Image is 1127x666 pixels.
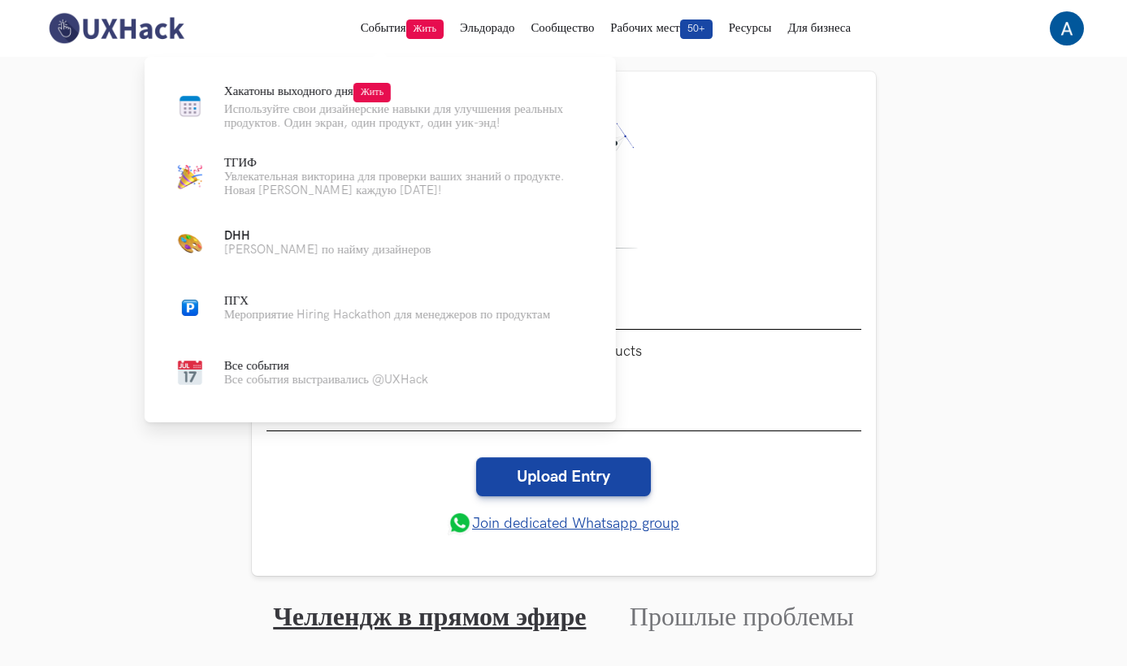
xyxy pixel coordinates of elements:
[171,288,590,327] a: СтоянкаПГХМероприятие Hiring Hackathon для менеджеров по продуктам
[224,373,428,387] p: Все события выстраивались @UXHack
[224,229,250,243] font: DHH
[178,231,202,255] img: Цветовая палитра
[182,300,198,316] img: Стоянка
[178,165,202,189] img: Праздничная кепка
[224,243,431,257] p: [PERSON_NAME] по найму дизайнеров
[353,83,391,102] span: Жить
[224,294,249,308] font: ПГХ
[448,511,472,535] img: whatsapp.png
[178,94,202,119] img: Календарь новый
[171,156,590,197] a: Праздничная кепкаТГИФУвлекательная викторина для проверки ваших знаний о продукте. Новая [PERSON_...
[448,511,679,535] a: Join dedicated Whatsapp group
[610,21,679,35] font: Рабочих мест
[171,353,590,392] a: КалендарьВсе событияВсе события выстраивались @UXHack
[1050,11,1084,45] img: Фотография вашего профиля
[472,515,679,532] font: Join dedicated Whatsapp group
[171,223,590,262] a: Цветовая палитраDHH[PERSON_NAME] по найму дизайнеров
[178,361,202,385] img: Календарь
[171,83,590,130] a: Календарь новыйХакатоны выходного дняЖитьИспользуйте свои дизайнерские навыки для улучшения реаль...
[224,359,289,373] span: Все события
[224,102,590,130] p: Используйте свои дизайнерские навыки для улучшения реальных продуктов. Один экран, один продукт, ...
[680,19,713,39] span: 50+
[224,170,590,197] p: Увлекательная викторина для проверки ваших знаний о продукте. Новая [PERSON_NAME] каждую [DATE]!
[273,602,586,634] a: Челлендж в прямом эфире
[224,308,550,322] p: Мероприятие Hiring Hackathon для менеджеров по продуктам
[361,21,406,35] font: События
[44,11,189,45] img: UXHack-logo.png
[630,602,854,634] a: Прошлые проблемы
[252,576,876,634] ul: Интерфейс вкладок
[476,457,651,496] a: Upload Entry
[224,84,353,98] font: Хакатоны выходного дня
[406,19,444,39] span: Жить
[224,156,257,170] font: ТГИФ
